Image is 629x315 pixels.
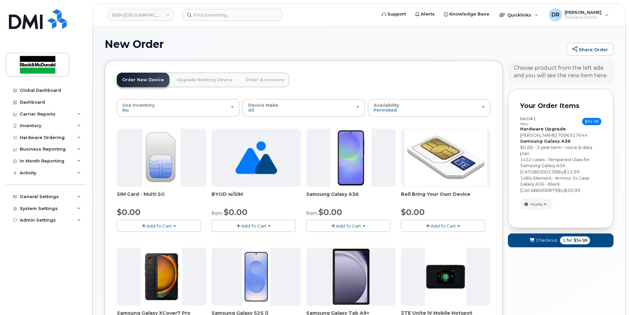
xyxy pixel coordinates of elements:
div: $0.00 - 3 year term - voice & data plan [520,144,601,157]
span: 7096917644 [558,132,587,138]
a: Order New Device [117,73,169,87]
div: x by [520,175,601,193]
span: Use Inventory [122,102,155,108]
a: Share Order [567,43,613,56]
span: $13.99 [564,169,579,174]
span: $34.98 [574,237,587,243]
span: for [565,237,574,243]
span: Add To Cart [431,223,456,228]
img: no_image_found-2caef05468ed5679b831cfe6fc140e25e0c280774317ffc20a367ab7fd17291e.png [235,129,277,187]
button: Checkout 1 for $34.98 [508,233,613,247]
span: $0.00 [224,207,248,217]
span: 1 [520,175,523,181]
span: All [248,107,254,113]
span: 1 [520,157,523,162]
img: 00D627D4-43E9-49B7-A367-2C99342E128C.jpg [143,129,180,187]
div: x by [520,157,601,175]
h1: New Order [105,38,563,50]
button: Modify [520,198,552,210]
span: Permitted [374,107,397,113]
span: Device Make [248,102,278,108]
button: Availability Permitted [368,99,490,116]
span: Add To Cart [336,223,361,228]
span: $0.00 [117,207,141,217]
span: 22 cases - Tempered Glass for Samsung Galaxy A36 (CATGBE000138) [520,157,590,174]
span: $0.00 [318,207,342,217]
img: phone23268.JPG [425,248,467,306]
span: 1 [563,237,565,243]
img: phone23886.JPG [330,129,372,187]
small: from [212,210,223,216]
div: Samsung Galaxy A36 [306,191,396,204]
strong: Hardware Upgrade [520,126,566,131]
span: Availability [374,102,399,108]
span: Add To Cart [147,223,172,228]
img: phone23879.JPG [141,248,182,306]
button: Add To Cart [401,220,485,231]
span: Checkout [536,237,557,243]
h3: Item [520,116,536,126]
small: new [520,122,528,126]
span: Add To Cart [241,223,266,228]
strong: Samsung Galaxy A36 [520,138,571,144]
button: Device Make All [243,99,365,116]
button: Add To Cart [306,220,390,231]
button: Use Inventory No [117,99,239,116]
img: phone23817.JPG [242,248,271,306]
div: Bell Bring Your Own Device [401,191,490,204]
span: Modify [530,201,543,207]
div: BYOD w/SIM [212,191,301,204]
button: Add To Cart [212,220,296,231]
p: Your Order Items [520,101,601,111]
a: Upgrade Existing Device [171,73,238,87]
span: Blu Element - Armour 2x Case Galaxy A36 - Black (CACABE000879) [520,175,589,193]
button: Add To Cart [117,220,201,231]
div: Choose product from the left side and you will see the new item here. [514,64,608,80]
a: Order Accessory [240,73,289,87]
small: from [306,210,317,216]
div: SIM Card - Multi 5G [117,191,206,204]
span: [PERSON_NAME] [520,132,557,138]
span: No [122,107,129,113]
span: $34.98 [582,118,601,125]
span: $0.00 [401,207,425,217]
span: #1 [530,116,536,121]
img: phone23274.JPG [405,129,487,186]
img: phone23884.JPG [332,248,370,306]
span: $20.99 [564,188,580,193]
